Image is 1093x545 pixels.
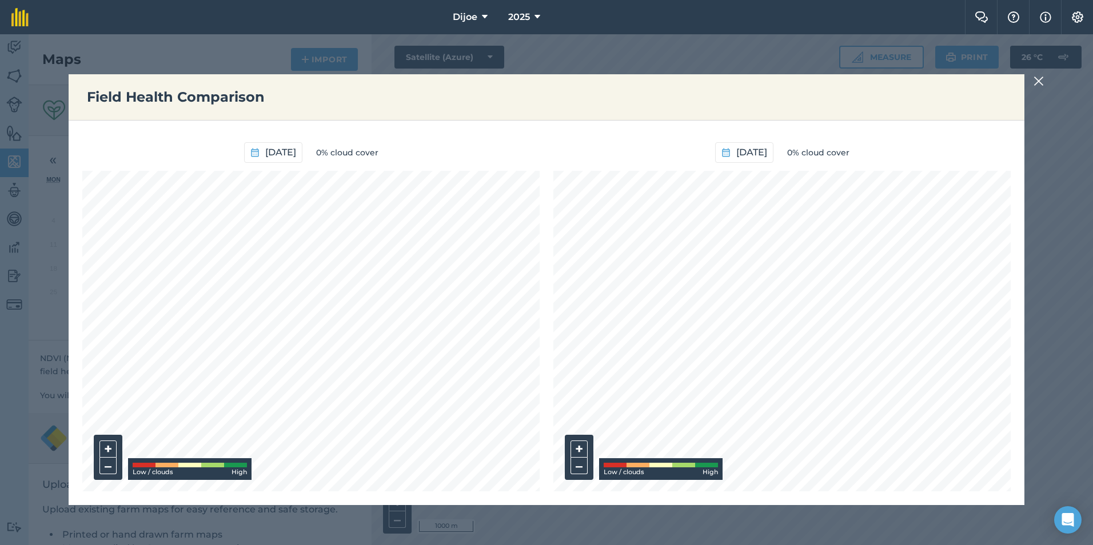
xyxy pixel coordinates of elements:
button: – [571,458,588,474]
span: Low / clouds [604,467,644,478]
span: 2025 [508,10,530,24]
span: [DATE] [736,145,767,160]
img: A cog icon [1071,11,1084,23]
div: Open Intercom Messenger [1054,506,1082,534]
img: A question mark icon [1007,11,1020,23]
img: svg+xml;base64,PHN2ZyB4bWxucz0iaHR0cDovL3d3dy53My5vcmcvMjAwMC9zdmciIHdpZHRoPSIxNyIgaGVpZ2h0PSIxNy... [1040,10,1051,24]
img: Two speech bubbles overlapping with the left bubble in the forefront [975,11,988,23]
img: fieldmargin Logo [11,8,29,26]
span: Low / clouds [133,467,173,478]
button: [DATE] [715,142,773,163]
span: High [232,467,247,478]
button: – [99,458,117,474]
span: High [703,467,718,478]
button: [DATE] [244,142,302,163]
span: [DATE] [265,145,296,160]
span: 0% cloud cover [787,146,849,159]
span: Dijoe [453,10,477,24]
button: + [571,440,588,458]
span: 0% cloud cover [316,146,378,159]
h3: Field Health Comparison [87,88,1006,106]
img: svg+xml;base64,PHN2ZyB4bWxucz0iaHR0cDovL3d3dy53My5vcmcvMjAwMC9zdmciIHdpZHRoPSIyMiIgaGVpZ2h0PSIzMC... [1034,74,1044,88]
button: + [99,440,117,458]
